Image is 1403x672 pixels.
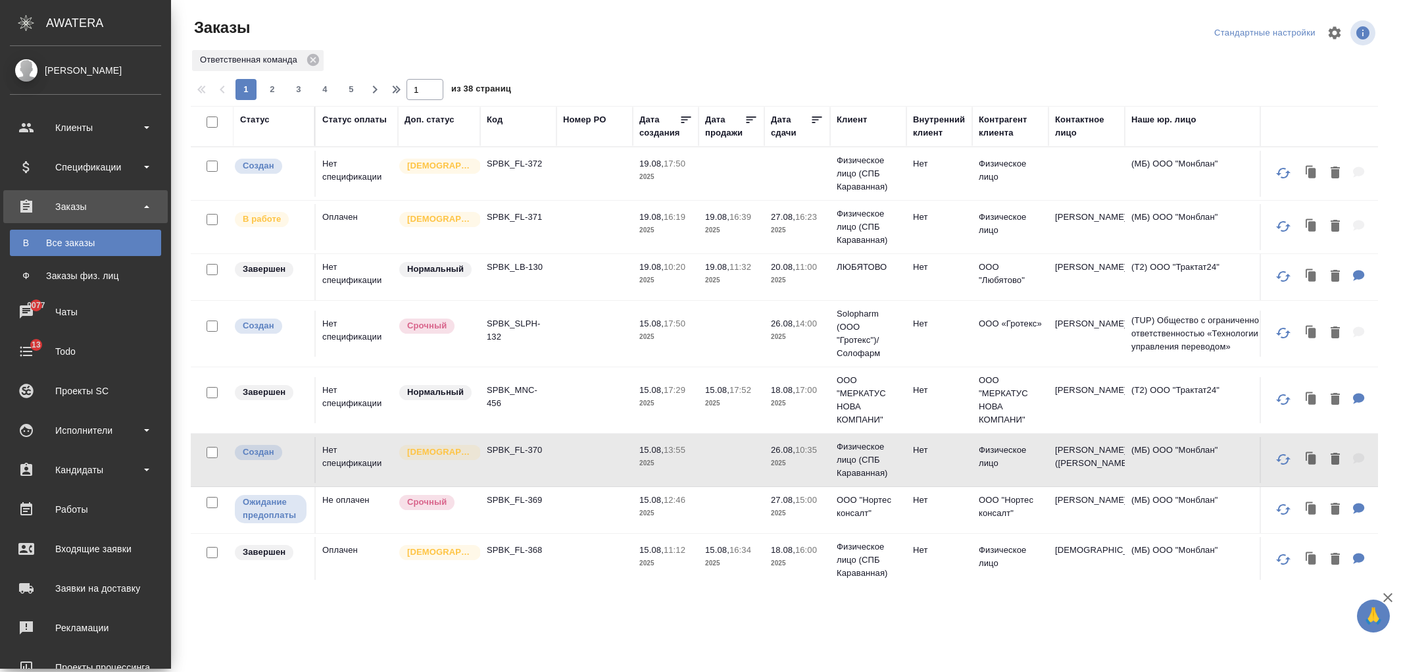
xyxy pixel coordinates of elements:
div: Код [487,113,503,126]
button: 5 [341,79,362,100]
a: Заявки на доставку [3,572,168,605]
a: Проекты SC [3,375,168,407]
p: 13:55 [664,445,685,455]
div: Внутренний клиент [913,113,966,140]
p: Нет [913,494,966,507]
p: 2025 [771,224,824,237]
p: [DEMOGRAPHIC_DATA] [407,546,473,559]
div: AWATERA [46,10,171,36]
div: Контактное лицо [1055,113,1118,140]
span: 2 [262,83,283,96]
span: 9077 [19,299,53,312]
div: Выставляется автоматически, если на указанный объем услуг необходимо больше времени в стандартном... [398,317,474,335]
td: (Т2) ООО "Трактат24" [1125,254,1283,300]
div: Выставляет КМ при направлении счета или после выполнения всех работ/сдачи заказа клиенту. Окончат... [234,384,308,401]
p: 16:34 [729,545,751,555]
button: Удалить [1324,446,1346,473]
a: Рекламации [3,611,168,644]
p: Solopharm (ООО "Гротекс")/Солофарм [837,307,900,360]
p: 15.08, [705,545,729,555]
div: Дата сдачи [771,113,810,140]
p: SPBK_FL-369 [487,494,550,507]
p: Ожидание предоплаты [243,496,299,522]
td: Нет спецификации [316,151,398,197]
button: Удалить [1324,263,1346,290]
p: 2025 [705,224,758,237]
td: [PERSON_NAME] [1048,254,1125,300]
div: Выставляется автоматически для первых 3 заказов нового контактного лица. Особое внимание [398,211,474,228]
div: Статус по умолчанию для стандартных заказов [398,261,474,278]
p: Срочный [407,496,447,509]
p: 2025 [639,330,692,344]
button: Обновить [1268,157,1299,189]
button: Клонировать [1299,496,1324,523]
div: Заявки на доставку [10,579,161,598]
p: Срочный [407,319,447,332]
p: 11:32 [729,262,751,272]
td: Оплачен [316,537,398,583]
td: (МБ) ООО "Монблан" [1125,437,1283,483]
div: Кандидаты [10,460,161,480]
div: Статус по умолчанию для стандартных заказов [398,384,474,401]
p: [DEMOGRAPHIC_DATA] [407,446,473,459]
p: Физическое лицо (СПБ Караванная) [837,540,900,580]
div: Выставляется автоматически для первых 3 заказов нового контактного лица. Особое внимание [398,157,474,175]
button: Клонировать [1299,546,1324,573]
div: split button [1211,23,1319,43]
p: SPBK_LB-130 [487,261,550,274]
div: Входящие заявки [10,539,161,559]
td: Нет спецификации [316,311,398,357]
p: 2025 [771,397,824,410]
p: 20.08, [771,262,795,272]
button: Клонировать [1299,160,1324,187]
p: SPBK_FL-371 [487,211,550,224]
div: Проекты SC [10,381,161,401]
p: 12:46 [664,495,685,505]
p: 17:52 [729,385,751,395]
div: Рекламации [10,618,161,638]
a: 13Todo [3,335,168,368]
p: 2025 [639,557,692,570]
div: Выставляется автоматически при создании заказа [234,444,308,461]
div: Чаты [10,302,161,322]
td: (МБ) ООО "Монблан" [1125,487,1283,533]
div: Выставляется автоматически при создании заказа [234,317,308,335]
p: ООО "МЕРКАТУС НОВА КОМПАНИ" [979,374,1042,426]
p: 26.08, [771,445,795,455]
p: Нормальный [407,263,464,276]
div: Все заказы [16,236,155,249]
span: Посмотреть информацию [1350,20,1378,45]
p: SPBK_FL-370 [487,444,550,457]
div: Todo [10,342,161,361]
p: ООО "Любятово" [979,261,1042,287]
td: [PERSON_NAME] [1048,487,1125,533]
button: Клонировать [1299,263,1324,290]
p: Создан [243,446,274,459]
p: SPBK_MNC-456 [487,384,550,410]
button: 🙏 [1357,600,1390,633]
p: Нет [913,317,966,330]
button: Обновить [1268,494,1299,525]
a: Входящие заявки [3,532,168,565]
p: 15.08, [639,319,664,328]
p: Нет [913,211,966,224]
button: Клонировать [1299,386,1324,413]
p: ЛЮБЯТОВО [837,261,900,274]
div: Клиент [837,113,867,126]
div: Выставляет КМ при направлении счета или после выполнения всех работ/сдачи заказа клиенту. Окончат... [234,544,308,561]
td: (Т2) ООО "Трактат24" [1125,377,1283,423]
span: 4 [314,83,335,96]
p: 10:35 [795,445,817,455]
span: 🙏 [1362,602,1385,630]
p: 15.08, [705,385,729,395]
p: 18.08, [771,385,795,395]
p: 17:00 [795,385,817,395]
td: (TUP) Общество с ограниченной ответственностью «Технологии управления переводом» [1125,307,1283,360]
button: Клонировать [1299,446,1324,473]
button: Удалить [1324,546,1346,573]
p: Нет [913,157,966,170]
p: 27.08, [771,212,795,222]
div: Заказы физ. лиц [16,269,155,282]
p: 27.08, [771,495,795,505]
button: 3 [288,79,309,100]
